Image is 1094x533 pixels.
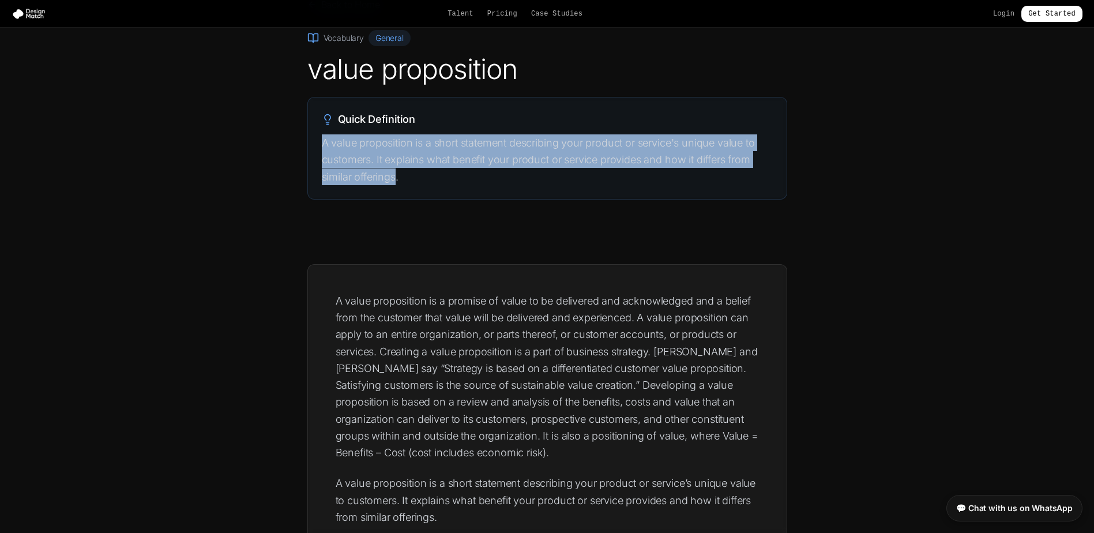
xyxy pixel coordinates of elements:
[531,9,582,18] a: Case Studies
[993,9,1014,18] a: Login
[369,30,411,46] span: General
[946,495,1082,521] a: 💬 Chat with us on WhatsApp
[336,475,759,526] p: A value proposition is a short statement describing your product or service’s unique value to cus...
[324,32,364,44] span: Vocabulary
[448,9,473,18] a: Talent
[336,292,759,461] p: A value proposition is a promise of value to be delivered and acknowledged and a belief from the ...
[322,111,773,127] h2: Quick Definition
[1021,6,1082,22] a: Get Started
[487,9,517,18] a: Pricing
[12,8,51,20] img: Design Match
[322,134,773,185] p: A value proposition is a short statement describing your product or service's unique value to cus...
[307,55,787,83] h1: value proposition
